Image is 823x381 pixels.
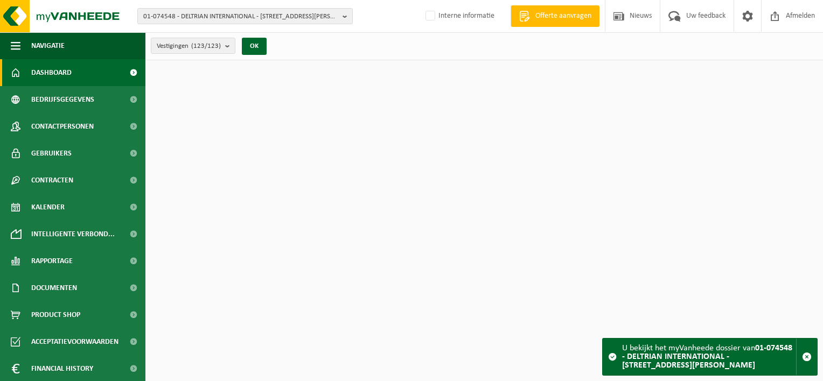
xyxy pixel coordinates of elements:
div: U bekijkt het myVanheede dossier van [622,338,796,375]
span: Acceptatievoorwaarden [31,328,118,355]
span: Product Shop [31,301,80,328]
button: 01-074548 - DELTRIAN INTERNATIONAL - [STREET_ADDRESS][PERSON_NAME] [137,8,353,24]
strong: 01-074548 - DELTRIAN INTERNATIONAL - [STREET_ADDRESS][PERSON_NAME] [622,344,792,370]
span: Navigatie [31,32,65,59]
span: Dashboard [31,59,72,86]
span: Intelligente verbond... [31,221,115,248]
button: Vestigingen(123/123) [151,38,235,54]
span: Contactpersonen [31,113,94,140]
a: Offerte aanvragen [511,5,599,27]
label: Interne informatie [423,8,494,24]
span: Contracten [31,167,73,194]
count: (123/123) [191,43,221,50]
span: Vestigingen [157,38,221,54]
span: Offerte aanvragen [533,11,594,22]
span: Rapportage [31,248,73,274]
span: Kalender [31,194,65,221]
button: OK [242,38,267,55]
span: Documenten [31,274,77,301]
span: 01-074548 - DELTRIAN INTERNATIONAL - [STREET_ADDRESS][PERSON_NAME] [143,9,338,25]
span: Gebruikers [31,140,72,167]
span: Bedrijfsgegevens [31,86,94,113]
